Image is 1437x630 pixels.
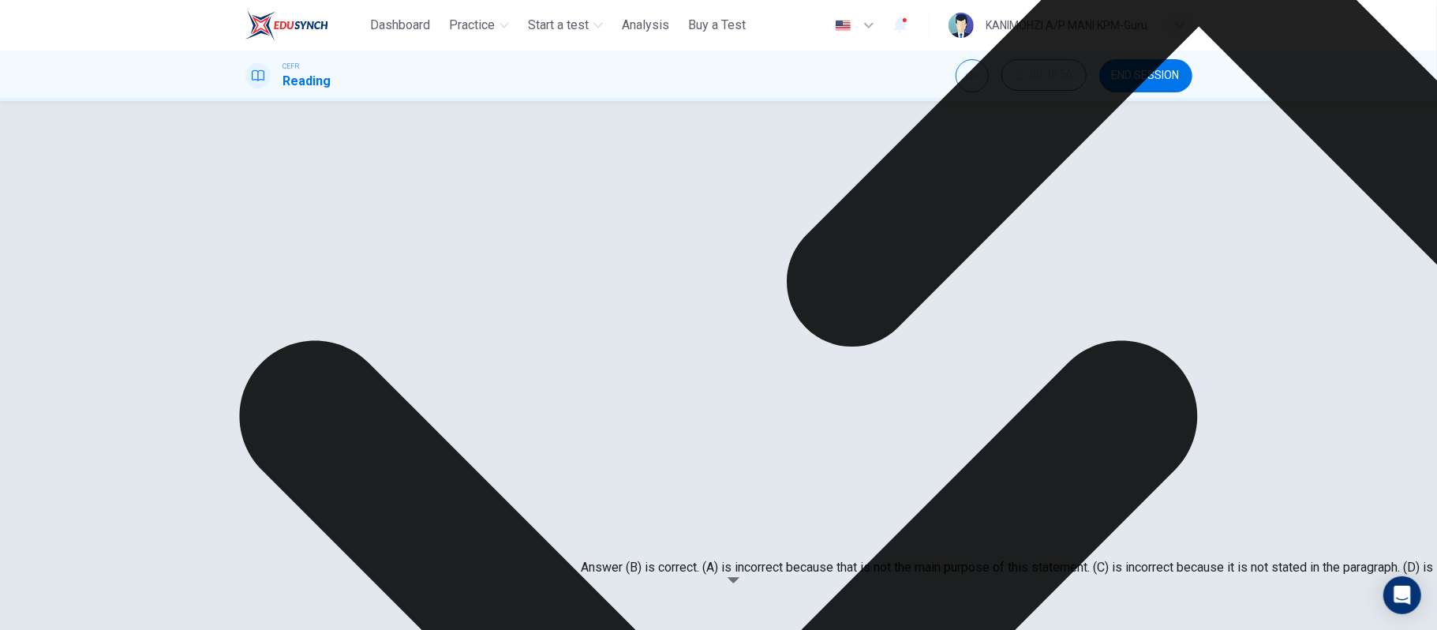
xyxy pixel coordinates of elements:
[245,9,328,41] img: ELTC logo
[283,72,331,91] h1: Reading
[1383,576,1421,614] div: Open Intercom Messenger
[449,16,495,35] span: Practice
[370,16,430,35] span: Dashboard
[283,61,300,72] span: CEFR
[528,16,589,35] span: Start a test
